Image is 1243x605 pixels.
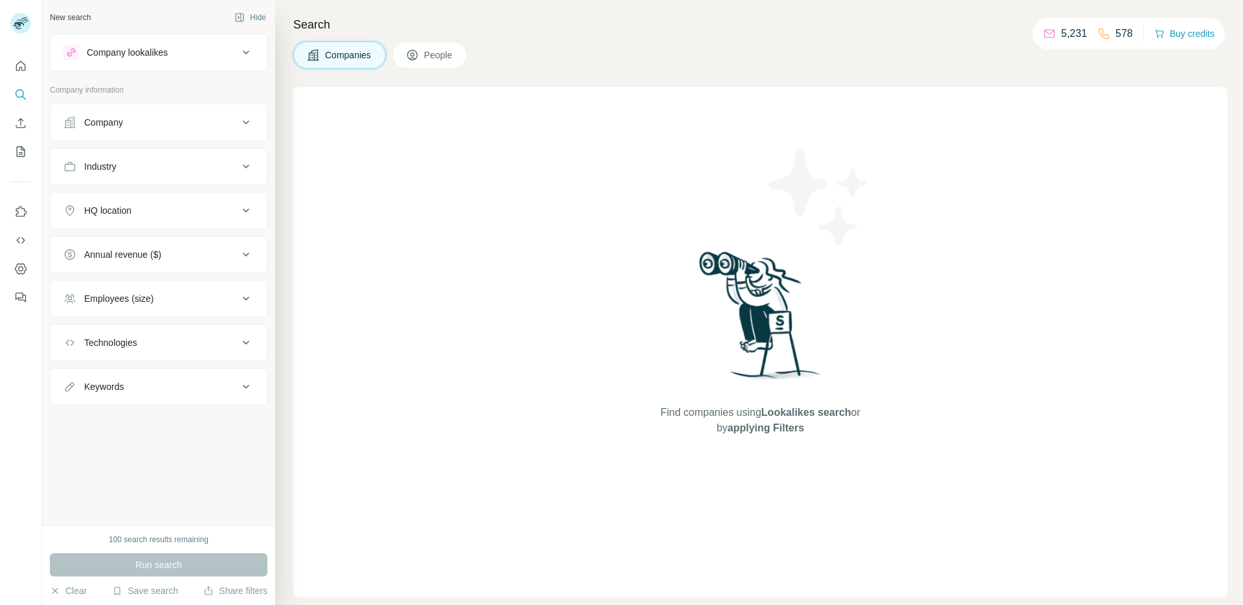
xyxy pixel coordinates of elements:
[10,286,31,309] button: Feedback
[424,49,454,62] span: People
[656,405,864,436] span: Find companies using or by
[761,139,877,255] img: Surfe Illustration - Stars
[84,336,137,349] div: Technologies
[50,107,267,138] button: Company
[1154,25,1215,43] button: Buy credits
[10,111,31,135] button: Enrich CSV
[84,116,123,129] div: Company
[84,248,161,261] div: Annual revenue ($)
[112,584,178,597] button: Save search
[693,248,828,393] img: Surfe Illustration - Woman searching with binoculars
[1115,26,1133,41] p: 578
[761,407,851,418] span: Lookalikes search
[50,584,87,597] button: Clear
[50,151,267,182] button: Industry
[84,160,117,173] div: Industry
[50,195,267,226] button: HQ location
[10,200,31,223] button: Use Surfe on LinkedIn
[1061,26,1087,41] p: 5,231
[50,12,91,23] div: New search
[50,327,267,358] button: Technologies
[84,204,131,217] div: HQ location
[50,239,267,270] button: Annual revenue ($)
[10,140,31,163] button: My lists
[50,283,267,314] button: Employees (size)
[50,371,267,402] button: Keywords
[225,8,275,27] button: Hide
[10,83,31,106] button: Search
[10,257,31,280] button: Dashboard
[50,37,267,68] button: Company lookalikes
[293,16,1227,34] h4: Search
[728,422,804,433] span: applying Filters
[325,49,372,62] span: Companies
[87,46,168,59] div: Company lookalikes
[10,54,31,78] button: Quick start
[10,229,31,252] button: Use Surfe API
[50,84,267,96] p: Company information
[203,584,267,597] button: Share filters
[84,380,124,393] div: Keywords
[84,292,153,305] div: Employees (size)
[109,534,208,545] div: 100 search results remaining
